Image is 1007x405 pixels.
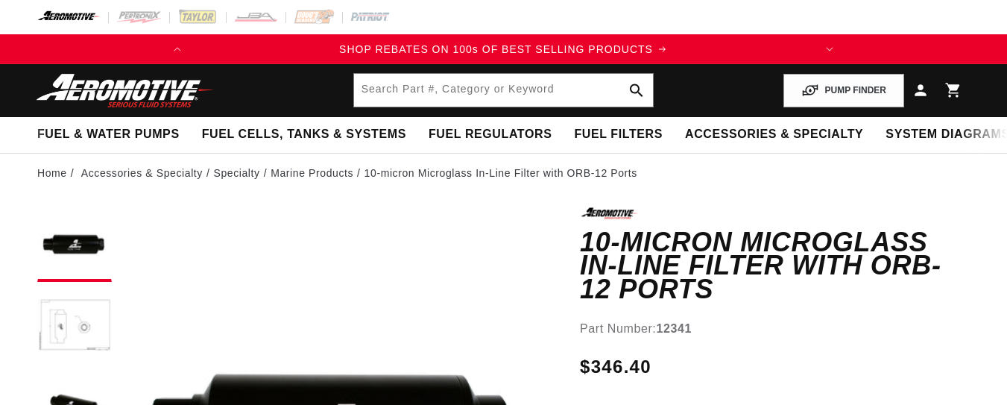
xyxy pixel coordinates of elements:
li: 10-micron Microglass In-Line Filter with ORB-12 Ports [364,165,637,181]
a: Home [37,165,67,181]
summary: Fuel & Water Pumps [26,117,191,152]
h1: 10-micron Microglass In-Line Filter with ORB-12 Ports [580,230,970,301]
strong: 12341 [656,322,692,335]
input: Search by Part Number, Category or Keyword [354,74,654,107]
summary: Fuel Cells, Tanks & Systems [191,117,417,152]
span: Accessories & Specialty [685,127,863,142]
span: Fuel Regulators [429,127,552,142]
button: Load image 2 in gallery view [37,289,112,364]
span: SHOP REBATES ON 100s OF BEST SELLING PRODUCTS [339,43,653,55]
button: Translation missing: en.sections.announcements.next_announcement [815,34,845,64]
span: Fuel Cells, Tanks & Systems [202,127,406,142]
li: Specialty [213,165,271,181]
button: PUMP FINDER [783,74,904,107]
div: Announcement [192,41,814,57]
summary: Accessories & Specialty [674,117,874,152]
li: Marine Products [271,165,364,181]
img: Aeromotive [32,73,218,108]
span: Fuel Filters [574,127,663,142]
a: SHOP REBATES ON 100s OF BEST SELLING PRODUCTS [192,41,814,57]
button: Translation missing: en.sections.announcements.previous_announcement [162,34,192,64]
button: search button [620,74,653,107]
span: $346.40 [580,354,651,380]
div: 1 of 2 [192,41,814,57]
summary: Fuel Filters [563,117,674,152]
span: Fuel & Water Pumps [37,127,180,142]
summary: Fuel Regulators [417,117,563,152]
button: Load image 1 in gallery view [37,207,112,282]
nav: breadcrumbs [37,165,970,181]
li: Accessories & Specialty [81,165,214,181]
div: Part Number: [580,319,970,339]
